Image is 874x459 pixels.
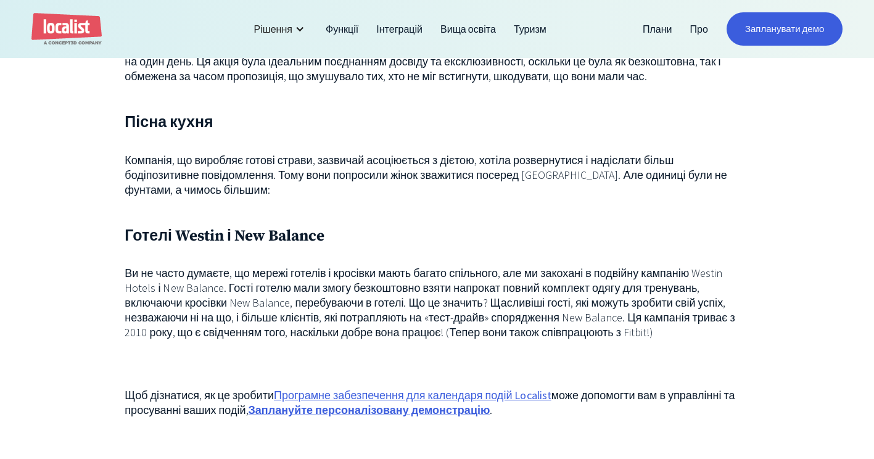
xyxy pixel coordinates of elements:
a: Плани [634,14,682,44]
p: ‍ [125,90,749,105]
font: на основі їхніх нових смаків шоколадних батончиків. Це було безкоштовно, але лише на один день. Ц... [125,39,749,83]
div: Рішення [254,22,292,36]
p: ‍ [125,367,749,382]
p: ‍ [125,204,749,218]
p: ‍ [125,346,749,361]
font: . [490,403,492,417]
a: дім [31,13,102,46]
h3: Пісна кухня [125,111,749,134]
p: Компанія, що виробляє готові страви, зазвичай асоціюється з дієтою, хотіла розвернутися і надісла... [125,153,749,197]
h3: Готелі Westin і New Balance [125,225,749,248]
font: Щоб дізнатися, як це зробити [125,388,274,402]
a: Вища освіта [432,14,505,44]
a: Заплануйте персоналізовану демонстрацію [249,403,490,418]
div: Рішення [245,14,317,44]
a: Функції [317,14,368,44]
p: Ви не часто думаєте, що мережі готелів і кросівки мають багато спільного, але ми закохані в подві... [125,266,749,340]
a: Запланувати демо [727,12,843,46]
a: Інтеграцій [368,14,432,44]
strong: Заплануйте персоналізовану демонстрацію [249,403,490,417]
a: Програмне забезпечення для календаря подій Localist [274,388,551,403]
font: може допомогти вам в управлінні та просуванні ваших подій, [125,388,735,417]
a: Про [682,14,717,44]
a: Туризм [505,14,556,44]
